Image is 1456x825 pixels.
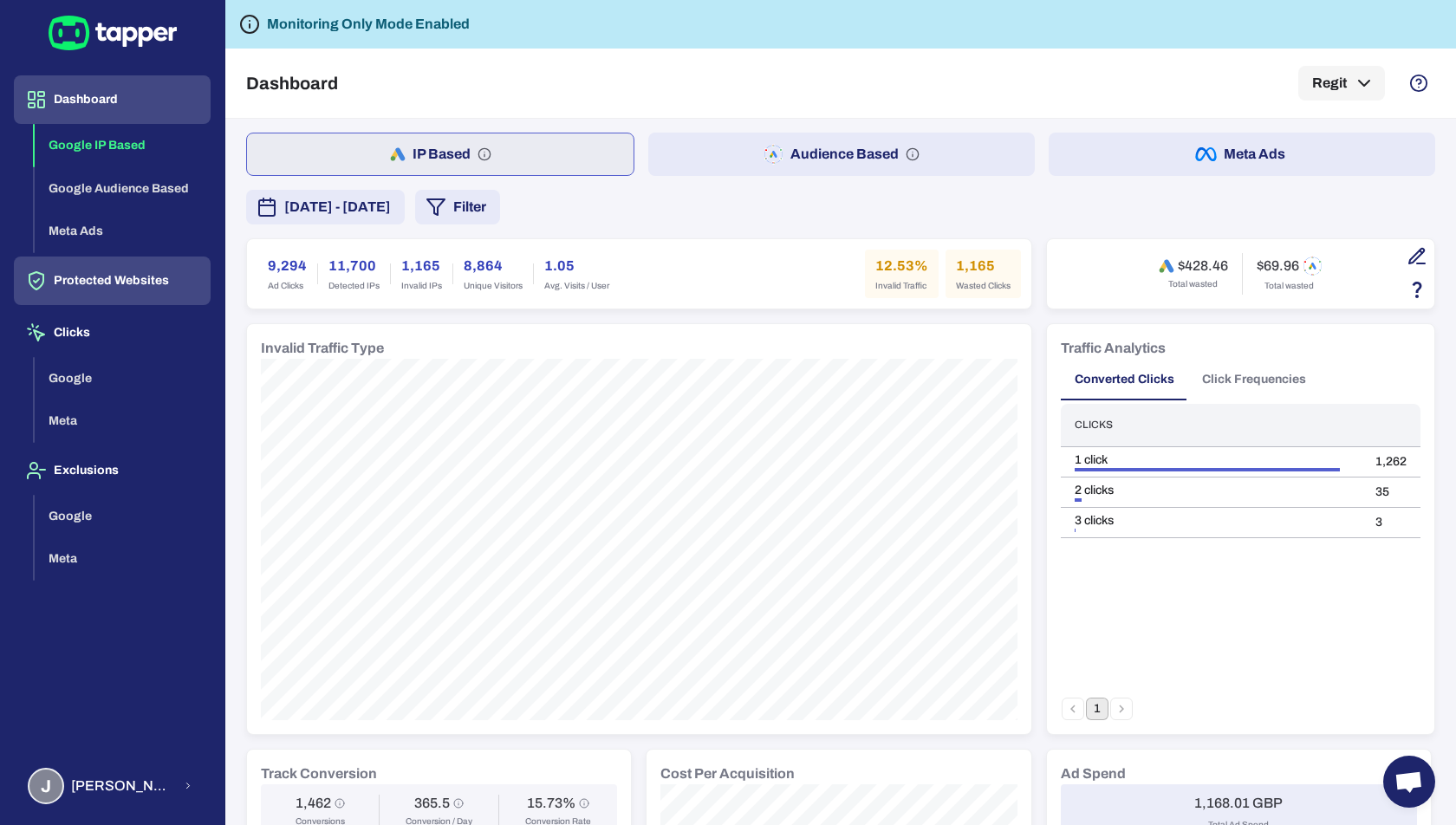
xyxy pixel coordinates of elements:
button: Google Audience Based [35,167,211,211]
div: Open chat [1383,756,1435,808]
h5: Dashboard [246,73,338,94]
h6: Cost Per Acquisition [660,763,795,784]
span: [PERSON_NAME] [PERSON_NAME] [71,777,172,795]
button: Filter [415,190,500,224]
span: Ad Clicks [268,280,307,292]
nav: pagination navigation [1061,698,1134,720]
td: 1,262 [1362,446,1420,477]
td: 35 [1362,477,1420,507]
span: Invalid IPs [401,280,442,292]
h6: 8,864 [464,256,523,276]
td: 3 [1362,507,1420,537]
span: Total wasted [1264,280,1314,292]
h6: Monitoring Only Mode Enabled [267,14,470,35]
button: Estimation based on the quantity of invalid click x cost-per-click. [1402,275,1432,304]
button: Google IP Based [35,124,211,167]
button: [DATE] - [DATE] [246,190,405,224]
a: Clicks [14,324,211,339]
button: Google [35,495,211,538]
h6: Ad Spend [1061,763,1126,784]
button: Audience Based [648,133,1035,176]
h6: 11,700 [328,256,380,276]
a: Exclusions [14,462,211,477]
span: Unique Visitors [464,280,523,292]
button: Exclusions [14,446,211,495]
h6: 1,462 [296,795,331,812]
div: 2 clicks [1075,483,1348,498]
h6: 365.5 [414,795,450,812]
button: Click Frequencies [1188,359,1320,400]
h6: 9,294 [268,256,307,276]
button: Protected Websites [14,257,211,305]
button: Meta Ads [35,210,211,253]
div: 1 click [1075,452,1348,468]
button: Converted Clicks [1061,359,1188,400]
svg: Conversion Rate [579,798,589,809]
a: Meta Ads [35,223,211,237]
a: Meta [35,550,211,565]
button: IP Based [246,133,634,176]
span: Invalid Traffic [875,280,928,292]
h6: Track Conversion [261,763,377,784]
a: Meta [35,412,211,427]
button: Dashboard [14,75,211,124]
h6: $69.96 [1257,257,1299,275]
button: Regit [1298,66,1385,101]
svg: Conversions [335,798,345,809]
svg: IP based: Search, Display, and Shopping. [478,147,491,161]
span: Total wasted [1168,278,1218,290]
h6: 15.73% [527,795,575,812]
button: Meta Ads [1049,133,1435,176]
a: Google Audience Based [35,179,211,194]
svg: Audience based: Search, Display, Shopping, Video Performance Max, Demand Generation [906,147,920,161]
a: Google [35,507,211,522]
h6: 1.05 [544,256,609,276]
span: Avg. Visits / User [544,280,609,292]
span: Wasted Clicks [956,280,1011,292]
a: Google IP Based [35,137,211,152]
h6: 1,165 [956,256,1011,276]
button: Google [35,357,211,400]
h6: 1,168.01 GBP [1194,795,1283,812]
span: Detected IPs [328,280,380,292]
svg: Conversion / Day [453,798,464,809]
button: J[PERSON_NAME] [PERSON_NAME] [14,761,211,811]
button: Meta [35,400,211,443]
h6: 1,165 [401,256,442,276]
a: Google [35,369,211,384]
button: page 1 [1086,698,1108,720]
a: Dashboard [14,91,211,106]
th: Clicks [1061,404,1362,446]
div: J [28,768,64,804]
h6: Traffic Analytics [1061,338,1166,359]
h6: $428.46 [1178,257,1228,275]
button: Meta [35,537,211,581]
div: 3 clicks [1075,513,1348,529]
svg: Tapper is not blocking any fraudulent activity for this domain [239,14,260,35]
a: Protected Websites [14,272,211,287]
button: Clicks [14,309,211,357]
h6: 12.53% [875,256,928,276]
h6: Invalid Traffic Type [261,338,384,359]
span: [DATE] - [DATE] [284,197,391,218]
